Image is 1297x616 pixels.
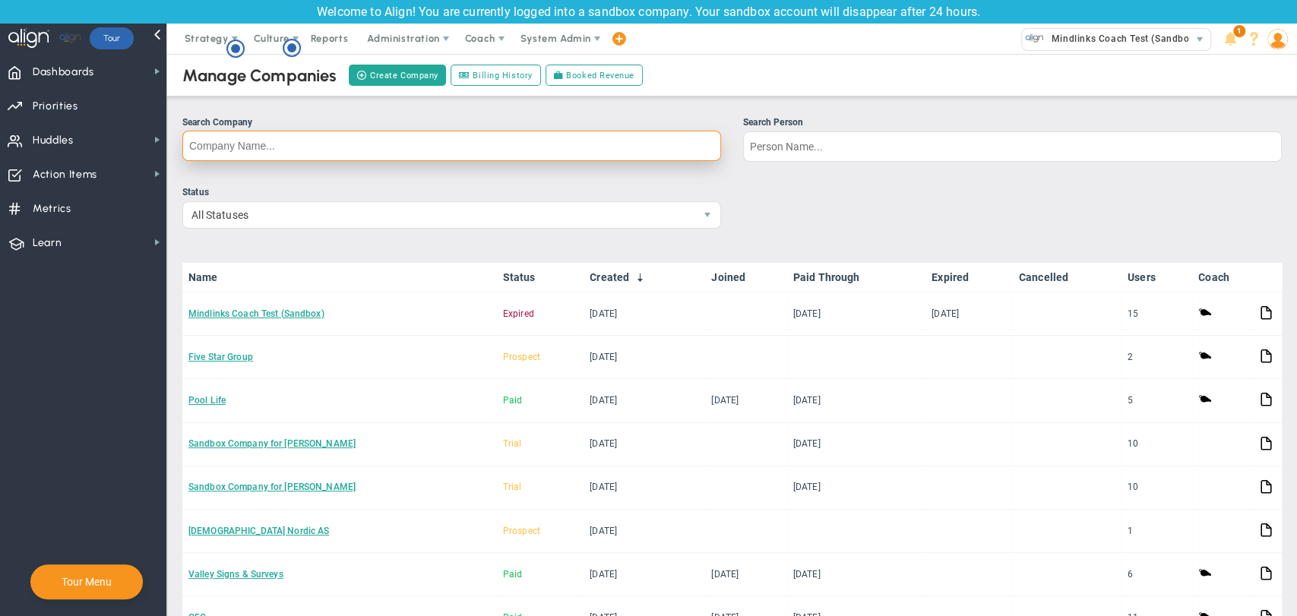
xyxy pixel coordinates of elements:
[182,131,721,161] input: Search Company
[711,271,780,283] a: Joined
[188,395,226,406] a: Pool Life
[188,569,283,580] a: Valley Signs & Surveys
[787,292,925,336] td: [DATE]
[188,438,356,449] a: Sandbox Company for [PERSON_NAME]
[183,202,694,228] span: All Statuses
[584,292,705,336] td: [DATE]
[584,423,705,466] td: [DATE]
[303,24,356,54] span: Reports
[1121,553,1192,596] td: 6
[1233,25,1245,37] span: 1
[182,65,337,86] div: Manage Companies
[188,526,329,536] a: [DEMOGRAPHIC_DATA] Nordic AS
[1219,24,1242,54] li: Announcements
[1267,29,1288,49] img: 64089.Person.photo
[932,271,1006,283] a: Expired
[590,271,699,283] a: Created
[33,90,78,122] span: Priorities
[743,115,1282,130] div: Search Person
[1025,29,1044,48] img: 33500.Company.photo
[520,33,591,44] span: System Admin
[1019,271,1115,283] a: Cancelled
[57,575,116,589] button: Tour Menu
[254,33,289,44] span: Culture
[503,395,523,406] span: Paid
[584,466,705,510] td: [DATE]
[694,202,720,228] span: select
[367,33,439,44] span: Administration
[705,379,786,422] td: [DATE]
[503,526,540,536] span: Prospect
[787,466,925,510] td: [DATE]
[584,553,705,596] td: [DATE]
[793,271,919,283] a: Paid Through
[787,423,925,466] td: [DATE]
[1242,24,1266,54] li: Help & Frequently Asked Questions (FAQ)
[33,159,97,191] span: Action Items
[188,352,253,362] a: Five Star Group
[584,336,705,379] td: [DATE]
[1128,271,1186,283] a: Users
[503,308,534,319] span: Expired
[503,438,522,449] span: Trial
[503,352,540,362] span: Prospect
[503,271,577,283] a: Status
[743,131,1282,162] input: Search Person
[188,308,324,319] a: Mindlinks Coach Test (Sandbox)
[925,292,1013,336] td: [DATE]
[787,379,925,422] td: [DATE]
[185,33,229,44] span: Strategy
[33,193,71,225] span: Metrics
[1044,29,1198,49] span: Mindlinks Coach Test (Sandbox)
[546,65,643,86] a: Booked Revenue
[584,510,705,553] td: [DATE]
[787,553,925,596] td: [DATE]
[1188,29,1210,50] span: select
[182,115,721,130] div: Search Company
[1121,423,1192,466] td: 10
[188,271,490,283] a: Name
[451,65,541,86] a: Billing History
[705,553,786,596] td: [DATE]
[1121,379,1192,422] td: 5
[503,569,523,580] span: Paid
[1121,336,1192,379] td: 2
[465,33,495,44] span: Coach
[1121,292,1192,336] td: 15
[33,227,62,259] span: Learn
[188,482,356,492] a: Sandbox Company for [PERSON_NAME]
[584,379,705,422] td: [DATE]
[503,482,522,492] span: Trial
[349,65,446,86] button: Create Company
[1198,271,1247,283] a: Coach
[1121,510,1192,553] td: 1
[1121,466,1192,510] td: 10
[33,56,94,88] span: Dashboards
[33,125,74,156] span: Huddles
[182,185,721,200] div: Status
